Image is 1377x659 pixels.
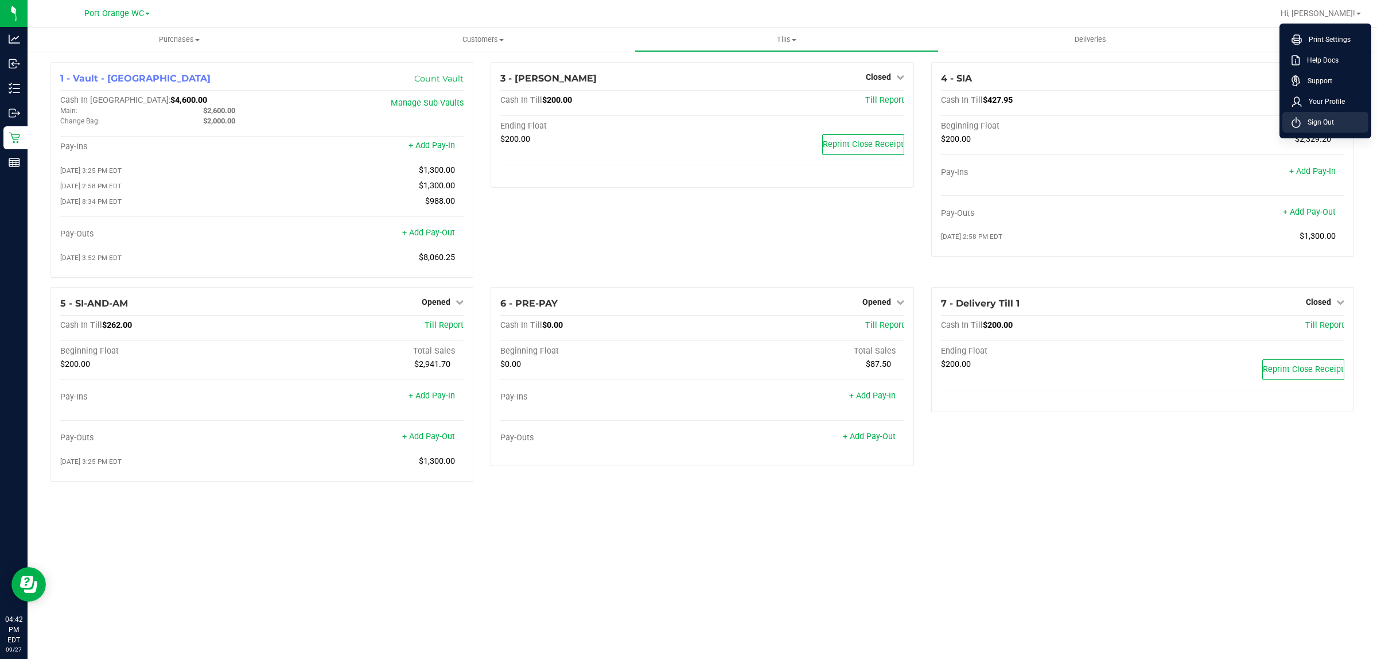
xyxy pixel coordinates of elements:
div: Ending Float [500,121,702,131]
a: Support [1292,75,1364,87]
span: Closed [1306,297,1331,307]
span: $1,300.00 [1300,231,1336,241]
span: $200.00 [500,134,530,144]
span: Support [1301,75,1332,87]
span: [DATE] 8:34 PM EDT [60,197,122,206]
span: Tills [635,34,938,45]
a: Help Docs [1292,55,1364,66]
span: [DATE] 2:58 PM EDT [941,232,1002,241]
div: Pay-Ins [60,392,262,402]
span: 4 - SIA [941,73,972,84]
span: $200.00 [60,359,90,369]
inline-svg: Inventory [9,83,20,94]
div: Total Sales [702,346,904,356]
a: + Add Pay-Out [1283,207,1336,217]
span: Sign Out [1301,117,1334,128]
a: Purchases [28,28,331,52]
li: Sign Out [1282,112,1368,133]
iframe: Resource center [11,567,46,602]
inline-svg: Retail [9,132,20,144]
span: Cash In Till [941,95,983,105]
span: [DATE] 3:25 PM EDT [60,458,122,466]
a: + Add Pay-Out [402,228,455,238]
a: Customers [331,28,635,52]
span: Deliveries [1059,34,1122,45]
span: $262.00 [102,320,132,330]
button: Reprint Close Receipt [822,134,904,155]
inline-svg: Analytics [9,33,20,45]
div: Pay-Ins [500,392,702,402]
div: Pay-Outs [941,208,1143,219]
span: 6 - PRE-PAY [500,298,558,309]
span: Port Orange WC [84,9,144,18]
span: Purchases [28,34,331,45]
span: $2,600.00 [203,106,235,115]
a: Manage Sub-Vaults [391,98,464,108]
div: Pay-Ins [941,168,1143,178]
span: 7 - Delivery Till 1 [941,298,1020,309]
button: Reprint Close Receipt [1262,359,1344,380]
span: Change Bag: [60,117,100,125]
a: + Add Pay-In [1289,166,1336,176]
a: + Add Pay-In [849,391,896,401]
span: $2,000.00 [203,117,235,125]
p: 04:42 PM EDT [5,614,22,645]
span: Closed [866,72,891,82]
span: Opened [862,297,891,307]
div: Total Sales [1142,121,1344,131]
span: Cash In [GEOGRAPHIC_DATA]: [60,95,170,105]
a: + Add Pay-Out [843,432,896,441]
span: $200.00 [941,359,971,369]
div: Pay-Outs [60,229,262,239]
a: Till Report [425,320,464,330]
div: Beginning Float [941,121,1143,131]
span: Cash In Till [941,320,983,330]
span: $87.50 [866,359,891,369]
span: $0.00 [542,320,563,330]
span: $200.00 [983,320,1013,330]
div: Pay-Ins [60,142,262,152]
span: Cash In Till [500,95,542,105]
a: Count Vault [414,73,464,84]
span: Main: [60,107,77,115]
div: Ending Float [941,346,1143,356]
span: $1,300.00 [419,456,455,466]
span: Help Docs [1300,55,1339,66]
span: Cash In Till [60,320,102,330]
a: Till Report [865,95,904,105]
inline-svg: Outbound [9,107,20,119]
a: Till Report [1305,320,1344,330]
a: + Add Pay-In [409,141,455,150]
span: Opened [422,297,450,307]
div: Pay-Outs [60,433,262,443]
inline-svg: Inbound [9,58,20,69]
a: Till Report [865,320,904,330]
span: $8,060.25 [419,253,455,262]
span: [DATE] 3:25 PM EDT [60,166,122,175]
div: Pay-Outs [500,433,702,443]
div: Total Sales [262,346,464,356]
span: $988.00 [425,196,455,206]
span: Customers [332,34,634,45]
a: + Add Pay-Out [402,432,455,441]
span: $2,329.20 [1295,134,1331,144]
span: Your Profile [1302,96,1345,107]
span: 1 - Vault - [GEOGRAPHIC_DATA] [60,73,211,84]
span: Hi, [PERSON_NAME]! [1281,9,1355,18]
span: Cash In Till [500,320,542,330]
span: Reprint Close Receipt [823,139,904,149]
span: $200.00 [542,95,572,105]
div: Beginning Float [500,346,702,356]
span: 3 - [PERSON_NAME] [500,73,597,84]
span: $200.00 [941,134,971,144]
span: Reprint Close Receipt [1263,365,1344,374]
inline-svg: Reports [9,157,20,168]
span: $2,941.70 [414,359,450,369]
span: [DATE] 3:52 PM EDT [60,254,122,262]
span: $427.95 [983,95,1013,105]
span: $1,300.00 [419,165,455,175]
span: $1,300.00 [419,181,455,191]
